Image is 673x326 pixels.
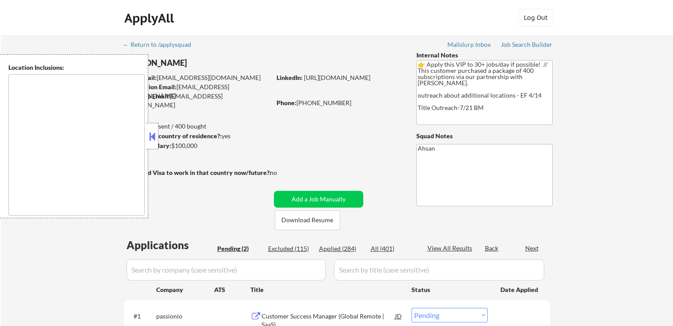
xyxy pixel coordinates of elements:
input: Search by title (case sensitive) [334,259,544,281]
div: Company [156,285,214,294]
div: 284 sent / 400 bought [123,122,271,131]
div: [PHONE_NUMBER] [277,99,402,107]
strong: Will need Visa to work in that country now/future?: [124,169,271,176]
div: yes [123,132,268,140]
button: Log Out [518,9,554,27]
div: ← Return to /applysquad [123,42,200,48]
div: Status [411,281,488,297]
div: Pending (2) [217,244,262,253]
a: [URL][DOMAIN_NAME] [304,74,370,81]
button: Add a Job Manually [274,191,363,208]
div: ATS [214,285,250,294]
div: Location Inclusions: [8,63,145,72]
div: JD [394,308,403,324]
div: Excluded (115) [268,244,312,253]
div: passionio [156,312,214,321]
div: Job Search Builder [501,42,553,48]
div: View All Results [427,244,475,253]
div: ApplyAll [124,11,177,26]
div: no [270,168,295,177]
div: [EMAIL_ADDRESS][DOMAIN_NAME] [124,92,271,109]
div: Next [525,244,539,253]
a: ← Return to /applysquad [123,41,200,50]
div: Internal Notes [416,51,553,60]
div: [EMAIL_ADDRESS][DOMAIN_NAME] [124,83,271,100]
div: [PERSON_NAME] [124,57,306,68]
div: Applications [127,240,214,250]
div: Mailslurp Inbox [447,42,492,48]
div: [EMAIL_ADDRESS][DOMAIN_NAME] [124,73,271,82]
strong: Can work in country of residence?: [123,132,222,140]
a: Mailslurp Inbox [447,41,492,50]
div: Applied (284) [319,244,363,253]
strong: LinkedIn: [277,74,303,81]
div: Back [485,244,499,253]
div: All (401) [371,244,415,253]
div: $100,000 [123,141,271,150]
div: Date Applied [500,285,539,294]
div: Title [250,285,403,294]
div: Squad Notes [416,132,553,140]
div: #1 [134,312,149,321]
strong: Phone: [277,99,296,106]
input: Search by company (case sensitive) [127,259,326,281]
button: Download Resume [275,210,340,230]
